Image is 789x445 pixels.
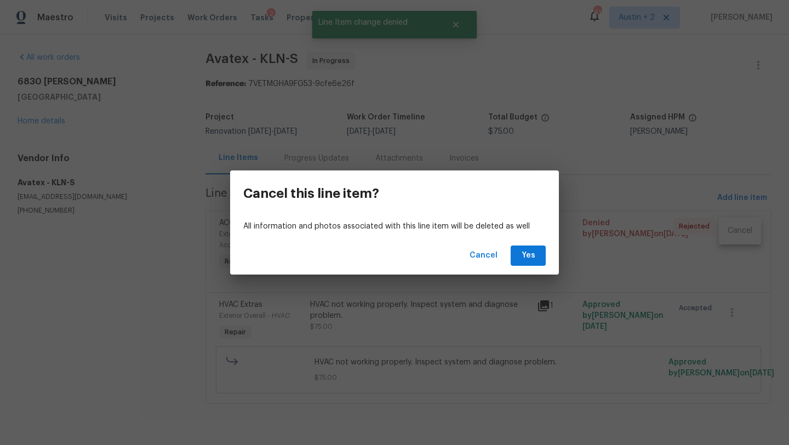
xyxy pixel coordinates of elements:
button: Cancel [465,246,502,266]
p: All information and photos associated with this line item will be deleted as well [243,221,546,232]
button: Yes [511,246,546,266]
h3: Cancel this line item? [243,186,379,201]
span: Cancel [470,249,498,263]
span: Yes [519,249,537,263]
